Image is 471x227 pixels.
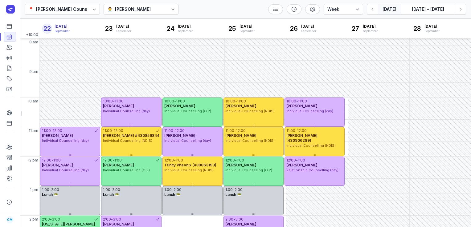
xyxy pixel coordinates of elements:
div: September [301,29,316,33]
div: 12:00 [103,158,113,163]
div: 11:00 [176,99,185,104]
span: [PERSON_NAME] [42,133,73,138]
span: [PERSON_NAME] [225,163,256,167]
div: - [51,158,53,163]
span: Individual Counselling (day) [42,138,89,143]
div: - [233,217,235,222]
span: Relationship Counselling (day) [286,168,338,172]
div: 12:00 [42,158,51,163]
div: 23 [104,24,114,34]
div: 1:00 [164,187,172,192]
div: - [113,99,115,104]
span: [PERSON_NAME] (430906289) [286,133,317,143]
span: Lunch 🥗 [164,192,181,197]
span: [US_STATE][PERSON_NAME] [42,222,95,226]
div: 25 [227,24,237,34]
div: September [363,29,378,33]
div: 1:00 [237,158,244,163]
div: 12:00 [297,128,307,133]
span: [PERSON_NAME] [225,222,256,226]
button: [DATE] - [DATE] [401,4,455,15]
div: - [172,187,174,192]
div: 1:00 [53,158,61,163]
div: - [112,128,114,133]
div: - [234,128,236,133]
span: +10:00 [26,32,39,38]
div: September [55,29,70,33]
div: - [235,158,237,163]
span: 8 am [29,40,38,45]
div: 1:00 [42,187,49,192]
div: 2:00 [103,217,111,222]
div: 📍 [28,6,34,13]
div: 11:00 [42,128,51,133]
div: 2:00 [174,187,182,192]
span: [DATE] [55,24,70,29]
span: 1 pm [30,187,38,192]
span: Individual Counselling (day) [164,138,211,143]
div: - [50,217,52,222]
span: Lunch 🥗 [103,192,119,197]
span: [PERSON_NAME] [103,163,134,167]
div: - [51,128,53,133]
div: 1:00 [298,158,305,163]
div: 1:00 [103,187,110,192]
div: 2:00 [225,217,233,222]
span: Individual Counselling (NDIS) [225,109,275,113]
span: CM [7,216,13,223]
div: 26 [289,24,299,34]
span: Individual Counselling (O.P) [164,109,211,113]
span: [PERSON_NAME] #430856844 [103,133,159,138]
span: Individual Counselling (NDIS) [103,138,152,143]
div: 11:00 [164,128,173,133]
div: September [116,29,131,33]
div: [PERSON_NAME] [115,6,151,13]
span: [PERSON_NAME] [103,222,134,226]
div: 10:00 [103,99,113,104]
div: 1:00 [225,187,233,192]
span: Lunch 🥗 [42,192,58,197]
div: 2:00 [51,187,59,192]
div: - [49,187,51,192]
span: 12 pm [28,158,38,163]
div: 10:00 [286,99,296,104]
span: Trinity Pheonix (430863193) [164,163,216,167]
div: 11:00 [237,99,246,104]
div: 2:00 [112,187,120,192]
div: 10:00 [225,99,235,104]
span: [PERSON_NAME] [225,133,256,138]
div: 10:00 [164,99,174,104]
div: 👨‍⚕️ [107,6,113,13]
div: 11:00 [103,128,112,133]
span: [DATE] [363,24,378,29]
div: 1:00 [176,158,183,163]
div: 2:00 [42,217,50,222]
span: Individual Counselling (NDIS) [286,143,336,148]
div: 11:00 [286,128,295,133]
div: September [424,29,440,33]
span: [PERSON_NAME] [103,104,134,108]
span: [DATE] [178,24,193,29]
div: - [113,158,114,163]
span: 2 pm [29,217,38,222]
div: 12:00 [175,128,185,133]
div: 12:00 [286,158,296,163]
span: 11 am [29,128,38,133]
div: [PERSON_NAME] Counselling [36,6,99,13]
span: [PERSON_NAME] [286,104,317,108]
div: 12:00 [225,158,235,163]
span: [DATE] [116,24,131,29]
span: Individual Counselling (day) [103,109,150,113]
div: 22 [42,24,52,34]
div: 3:00 [52,217,60,222]
span: [DATE] [424,24,440,29]
div: - [296,99,298,104]
div: 3:00 [235,217,244,222]
span: [PERSON_NAME] [164,104,195,108]
div: - [174,99,176,104]
div: 24 [166,24,175,34]
div: 2:00 [235,187,243,192]
div: - [295,128,297,133]
div: 27 [350,24,360,34]
span: Individual Counselling (O.P) [103,168,150,172]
